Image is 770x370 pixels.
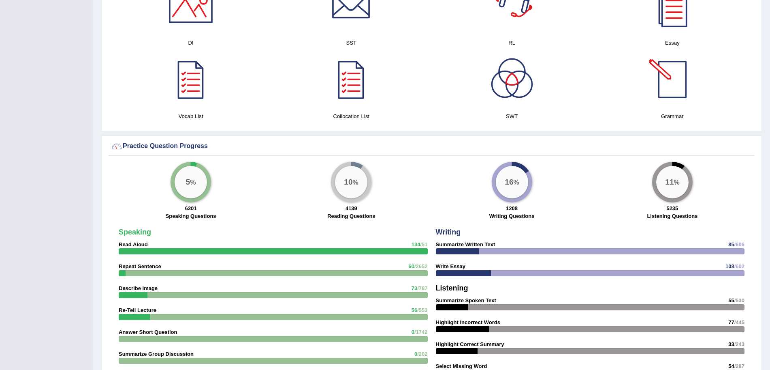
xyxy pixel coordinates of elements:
span: /243 [734,341,744,347]
h4: Collocation List [275,112,427,120]
span: /787 [417,285,427,291]
label: Speaking Questions [166,212,216,220]
strong: 5235 [666,205,678,211]
strong: Highlight Incorrect Words [436,319,500,325]
span: /2652 [414,263,428,269]
strong: Describe Image [119,285,158,291]
label: Writing Questions [489,212,535,220]
strong: Write Essay [436,263,465,269]
h4: Grammar [596,112,749,120]
span: 108 [725,263,734,269]
span: 73 [412,285,417,291]
strong: Writing [436,228,461,236]
span: 77 [728,319,734,325]
span: /202 [417,351,427,357]
span: 60 [408,263,414,269]
label: Listening Questions [647,212,697,220]
span: /530 [734,297,744,303]
strong: Repeat Sentence [119,263,161,269]
h4: SWT [436,112,588,120]
h4: DI [115,39,267,47]
big: 16 [505,177,513,186]
strong: Answer Short Question [119,329,177,335]
div: % [335,166,367,198]
span: /602 [734,263,744,269]
h4: RL [436,39,588,47]
span: /287 [734,363,744,369]
span: 54 [728,363,734,369]
div: Practice Question Progress [111,140,753,153]
big: 5 [186,177,190,186]
span: 0 [412,329,414,335]
big: 10 [344,177,353,186]
strong: Summarize Group Discussion [119,351,194,357]
span: 56 [412,307,417,313]
h4: Vocab List [115,112,267,120]
strong: Speaking [119,228,151,236]
strong: Re-Tell Lecture [119,307,156,313]
h4: Essay [596,39,749,47]
strong: Summarize Spoken Text [436,297,496,303]
strong: 4139 [346,205,357,211]
div: % [656,166,689,198]
strong: Highlight Correct Summary [436,341,504,347]
span: /1742 [414,329,428,335]
span: 134 [412,241,420,247]
strong: Select Missing Word [436,363,487,369]
strong: 6201 [185,205,197,211]
span: 0 [414,351,417,357]
strong: 1208 [506,205,518,211]
span: 33 [728,341,734,347]
big: 11 [665,177,674,186]
h4: SST [275,39,427,47]
strong: Read Aloud [119,241,148,247]
span: /445 [734,319,744,325]
span: /553 [417,307,427,313]
div: % [175,166,207,198]
div: % [496,166,528,198]
strong: Summarize Written Text [436,241,495,247]
span: /606 [734,241,744,247]
span: 55 [728,297,734,303]
span: /51 [420,241,427,247]
strong: Listening [436,284,468,292]
span: 85 [728,241,734,247]
label: Reading Questions [327,212,375,220]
